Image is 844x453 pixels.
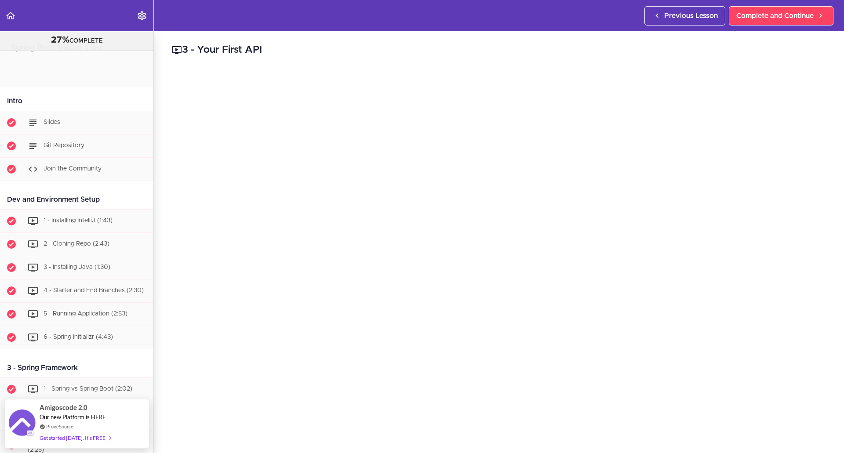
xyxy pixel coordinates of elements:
span: Previous Lesson [664,11,718,21]
svg: Settings Menu [137,11,147,21]
span: 4 - Starter and End Branches (2:30) [44,287,144,294]
span: 2 - Cloning Repo (2:43) [44,241,109,247]
span: 1 - Spring vs Spring Boot (2:02) [44,386,132,392]
a: Previous Lesson [644,6,725,25]
span: Join the Community [44,166,102,172]
span: Amigoscode 2.0 [40,402,87,413]
div: Get started [DATE]. It's FREE [40,433,111,443]
iframe: Video Player [171,71,826,439]
span: 5 - Running Application (2:53) [44,311,127,317]
span: Complete and Continue [736,11,814,21]
iframe: chat widget [789,398,844,440]
span: 3 - Installing Java (1:30) [44,264,110,270]
a: ProveSource [46,423,73,430]
span: 1 - Installing IntelliJ (1:43) [44,217,113,224]
img: provesource social proof notification image [9,410,35,438]
span: 6 - Spring Initializr (4:43) [44,334,113,340]
h2: 3 - Your First API [171,43,826,58]
span: Our new Platform is HERE [40,413,106,420]
div: COMPLETE [11,35,142,46]
svg: Back to course curriculum [5,11,16,21]
a: Complete and Continue [729,6,833,25]
span: Slides [44,119,60,125]
span: 27% [51,36,69,44]
span: Git Repository [44,142,84,149]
